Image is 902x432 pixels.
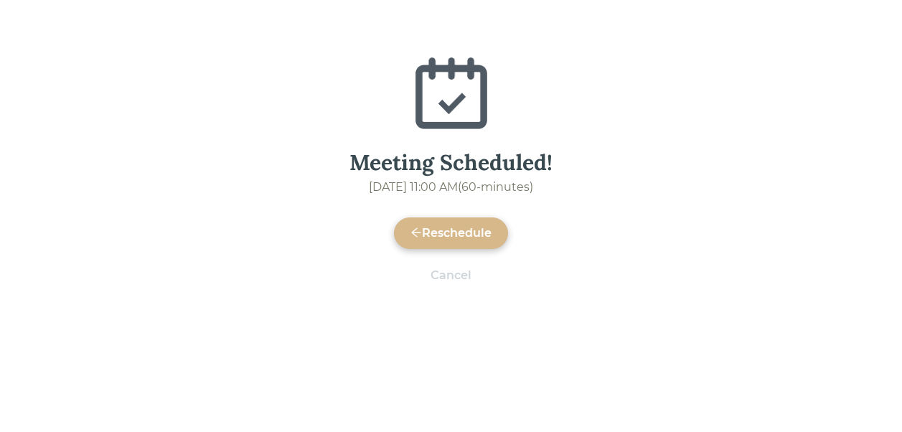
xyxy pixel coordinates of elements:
div: Cancel [431,267,471,284]
span: arrow-left [410,227,422,238]
div: [DATE] 11:00 AM ( 60 -minutes) [176,179,727,196]
img: l3bgdqusna4htkvniink.png [415,57,487,129]
div: Reschedule [410,225,492,242]
div: Meeting Scheduled! [176,146,727,179]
